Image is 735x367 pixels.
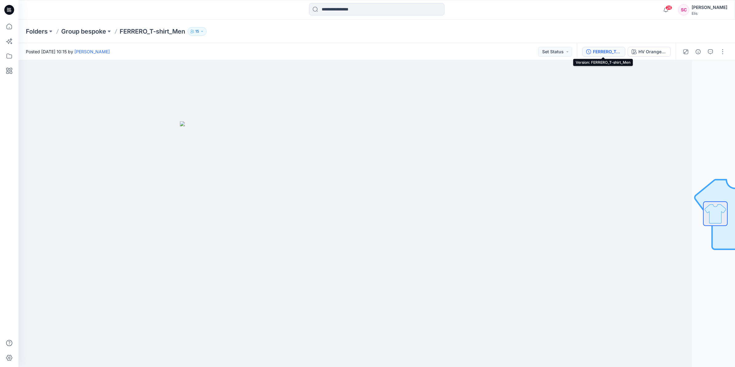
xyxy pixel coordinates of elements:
div: HV Orange/White [638,48,667,55]
img: All colorways [704,202,727,225]
div: FERRERO_T-shirt_Men [593,48,621,55]
div: [PERSON_NAME] [692,4,727,11]
p: 15 [195,28,199,35]
a: [PERSON_NAME] [74,49,110,54]
a: Group bespoke [61,27,106,36]
span: 26 [665,5,672,10]
button: HV Orange/White [628,47,671,57]
button: FERRERO_T-shirt_Men [582,47,625,57]
div: SC [678,4,689,15]
div: Elis [692,11,727,16]
button: Details [693,47,703,57]
img: eyJhbGciOiJIUzI1NiIsImtpZCI6IjAiLCJzbHQiOiJzZXMiLCJ0eXAiOiJKV1QifQ.eyJkYXRhIjp7InR5cGUiOiJzdG9yYW... [180,121,487,367]
p: FERRERO_T-shirt_Men [120,27,185,36]
a: Folders [26,27,48,36]
button: 15 [188,27,207,36]
span: Posted [DATE] 10:15 by [26,48,110,55]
